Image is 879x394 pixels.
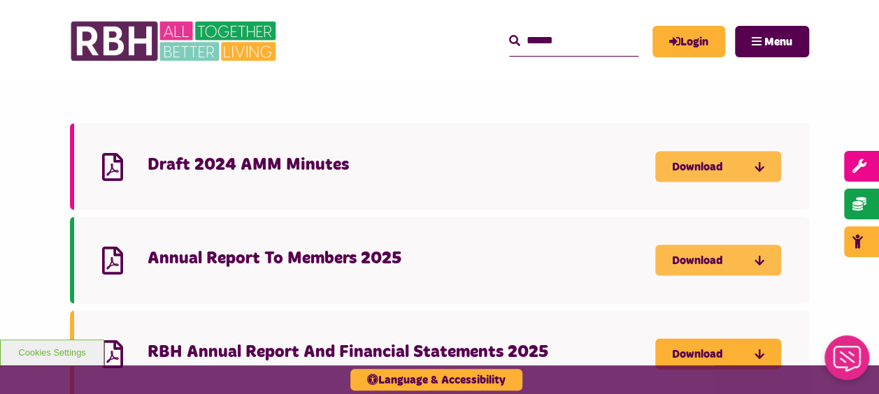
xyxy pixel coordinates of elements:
a: Download Draft 2024 AMM Minutes - open in a new tab [655,152,781,182]
span: Menu [764,36,792,48]
button: Language & Accessibility [350,369,522,391]
h4: Draft 2024 AMM Minutes [148,154,655,176]
a: Download RBH Annual Report And Financial Statements 2025 - open in a new tab [655,339,781,370]
a: Download Annual Report To Members 2025 - open in a new tab [655,245,781,276]
h4: Annual Report To Members 2025 [148,248,655,270]
h4: RBH Annual Report And Financial Statements 2025 [148,342,655,363]
a: MyRBH [652,26,725,57]
button: Navigation [735,26,809,57]
iframe: Netcall Web Assistant for live chat [816,331,879,394]
input: Search [509,26,638,56]
img: RBH [70,14,280,68]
